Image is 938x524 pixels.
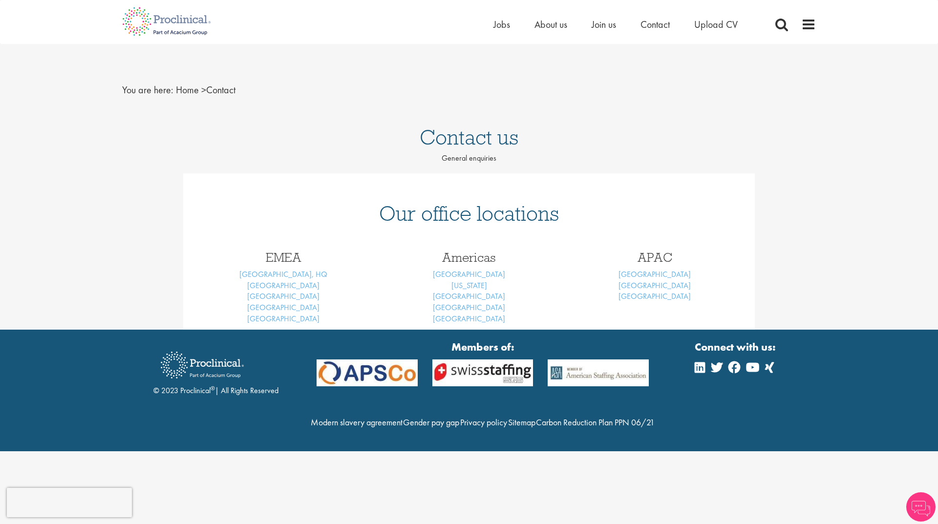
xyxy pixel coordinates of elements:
a: [US_STATE] [451,280,487,291]
a: [GEOGRAPHIC_DATA] [433,269,505,279]
img: APSCo [425,359,541,386]
sup: ® [211,384,215,392]
strong: Members of: [317,339,649,355]
a: Modern slavery agreement [311,417,403,428]
a: Sitemap [508,417,535,428]
a: Join us [592,18,616,31]
a: [GEOGRAPHIC_DATA] [247,291,320,301]
a: [GEOGRAPHIC_DATA] [618,269,691,279]
a: [GEOGRAPHIC_DATA] [247,302,320,313]
img: APSCo [540,359,656,386]
a: Upload CV [694,18,738,31]
span: > [201,84,206,96]
a: [GEOGRAPHIC_DATA], HQ [239,269,327,279]
a: Privacy policy [460,417,507,428]
img: Chatbot [906,492,936,522]
img: APSCo [309,359,425,386]
a: About us [534,18,567,31]
h3: EMEA [198,251,369,264]
a: [GEOGRAPHIC_DATA] [433,314,505,324]
span: Contact [176,84,235,96]
a: Jobs [493,18,510,31]
a: [GEOGRAPHIC_DATA] [433,291,505,301]
a: [GEOGRAPHIC_DATA] [618,280,691,291]
img: Proclinical Recruitment [153,345,251,385]
a: [GEOGRAPHIC_DATA] [247,280,320,291]
a: Contact [640,18,670,31]
a: [GEOGRAPHIC_DATA] [247,314,320,324]
span: You are here: [122,84,173,96]
h3: Americas [384,251,554,264]
div: © 2023 Proclinical | All Rights Reserved [153,344,278,397]
h1: Our office locations [198,203,740,224]
a: breadcrumb link to Home [176,84,199,96]
strong: Connect with us: [695,339,778,355]
iframe: reCAPTCHA [7,488,132,517]
a: Gender pay gap [403,417,459,428]
a: [GEOGRAPHIC_DATA] [433,302,505,313]
a: Carbon Reduction Plan PPN 06/21 [536,417,655,428]
h3: APAC [569,251,740,264]
a: [GEOGRAPHIC_DATA] [618,291,691,301]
